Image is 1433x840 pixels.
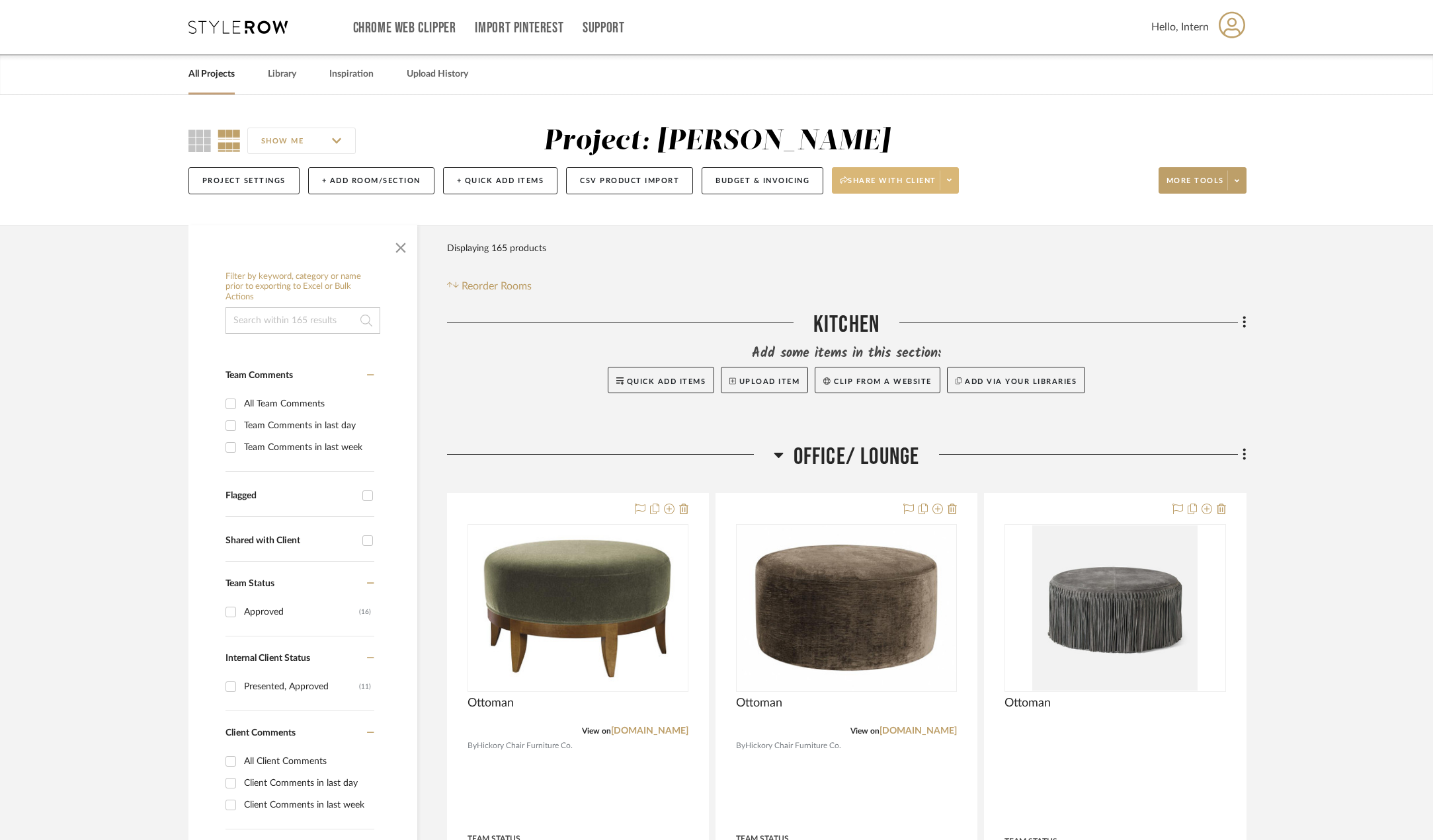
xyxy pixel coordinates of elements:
[244,415,371,436] div: Team Comments in last day
[880,726,957,736] a: [DOMAIN_NAME]
[188,65,235,83] a: All Projects
[1032,525,1198,691] img: Ottoman
[850,727,880,735] span: View on
[745,740,841,752] span: Hickory Chair Furniture Co.
[794,443,920,471] span: OFFICE/ LOUNGE
[244,437,371,458] div: Team Comments in last week
[447,235,546,262] div: Displaying 165 products
[840,176,936,196] span: Share with client
[359,676,371,697] div: (11)
[388,232,414,258] button: Close
[737,525,956,691] img: Ottoman
[832,167,959,194] button: Share with client
[462,278,532,294] span: Reorder Rooms
[244,773,371,794] div: Client Comments in last day
[721,367,808,393] button: Upload Item
[582,727,611,735] span: View on
[611,726,688,736] a: [DOMAIN_NAME]
[225,272,380,303] h6: Filter by keyword, category or name prior to exporting to Excel or Bulk Actions
[815,367,940,393] button: Clip from a website
[702,167,823,194] button: Budget & Invoicing
[566,167,693,194] button: CSV Product Import
[1004,696,1051,710] span: Ottoman
[736,740,745,752] span: By
[244,393,371,414] div: All Team Comments
[225,371,293,380] span: Team Comments
[947,367,1086,393] button: Add via your libraries
[544,128,890,155] div: Project: [PERSON_NAME]
[225,490,356,502] div: Flagged
[1167,176,1224,196] span: More tools
[583,22,624,34] a: Support
[608,367,715,393] button: Quick Add Items
[447,344,1247,363] div: Add some items in this section:
[188,167,300,194] button: Project Settings
[468,525,688,691] div: 0
[468,696,514,710] span: Ottoman
[407,65,468,83] a: Upload History
[359,601,371,623] div: (16)
[468,740,477,752] span: By
[268,65,296,83] a: Library
[244,751,371,772] div: All Client Comments
[244,794,371,816] div: Client Comments in last week
[225,307,380,334] input: Search within 165 results
[225,728,296,738] span: Client Comments
[1151,19,1209,35] span: Hello, Intern
[353,22,456,34] a: Chrome Web Clipper
[225,579,274,588] span: Team Status
[477,740,573,752] span: Hickory Chair Furniture Co.
[469,527,687,689] img: Ottoman
[627,378,706,385] span: Quick Add Items
[329,65,374,83] a: Inspiration
[443,167,558,194] button: + Quick Add Items
[736,696,782,710] span: Ottoman
[308,167,434,194] button: + Add Room/Section
[244,676,359,697] div: Presented, Approved
[447,278,532,294] button: Reorder Rooms
[225,654,310,663] span: Internal Client Status
[1159,167,1247,194] button: More tools
[475,22,563,34] a: Import Pinterest
[244,601,359,623] div: Approved
[225,535,356,547] div: Shared with Client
